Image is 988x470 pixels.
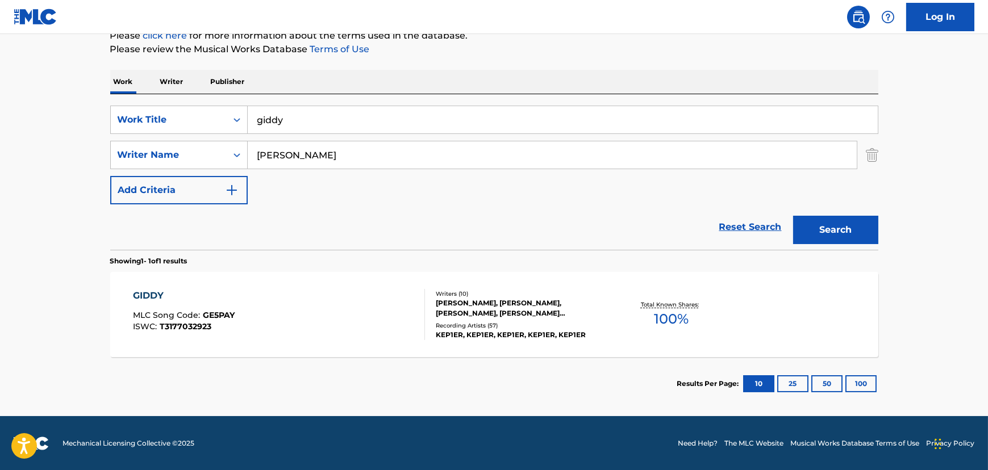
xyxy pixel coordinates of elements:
p: Please for more information about the terms used in the database. [110,29,878,43]
a: Terms of Use [308,44,370,54]
span: ISWC : [133,321,160,331]
img: logo [14,437,49,450]
button: 10 [743,375,774,392]
button: Search [793,216,878,244]
div: Help [877,6,899,28]
div: Writer Name [118,148,220,162]
div: Drag [935,427,941,461]
div: Recording Artists ( 57 ) [436,321,607,330]
p: Showing 1 - 1 of 1 results [110,256,187,266]
div: Writers ( 10 ) [436,289,607,298]
span: MLC Song Code : [133,310,203,320]
img: Delete Criterion [866,141,878,169]
a: The MLC Website [724,438,783,448]
img: MLC Logo [14,9,57,25]
a: Log In [906,3,974,31]
span: 100 % [654,309,689,329]
p: Writer [157,70,187,94]
button: Add Criteria [110,176,248,204]
div: KEP1ER, KEP1ER, KEP1ER, KEP1ER, KEP1ER [436,330,607,340]
img: 9d2ae6d4665cec9f34b9.svg [225,183,239,197]
p: Publisher [207,70,248,94]
img: search [852,10,865,24]
div: Work Title [118,113,220,127]
form: Search Form [110,106,878,250]
span: T3177032923 [160,321,211,331]
button: 25 [777,375,808,392]
div: [PERSON_NAME], [PERSON_NAME], [PERSON_NAME], [PERSON_NAME] [PERSON_NAME] DAY [PERSON_NAME], [PERS... [436,298,607,318]
a: Reset Search [714,215,787,240]
span: Mechanical Licensing Collective © 2025 [62,438,194,448]
div: GIDDY [133,289,235,303]
a: Need Help? [678,438,718,448]
span: GE5PAY [203,310,235,320]
p: Work [110,70,136,94]
img: help [881,10,895,24]
button: 50 [811,375,843,392]
a: Privacy Policy [926,438,974,448]
a: Public Search [847,6,870,28]
p: Results Per Page: [677,379,742,389]
a: click here [143,30,187,41]
p: Please review the Musical Works Database [110,43,878,56]
button: 100 [845,375,877,392]
iframe: Chat Widget [931,416,988,470]
a: GIDDYMLC Song Code:GE5PAYISWC:T3177032923Writers (10)[PERSON_NAME], [PERSON_NAME], [PERSON_NAME],... [110,272,878,357]
p: Total Known Shares: [641,300,702,309]
a: Musical Works Database Terms of Use [790,438,919,448]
